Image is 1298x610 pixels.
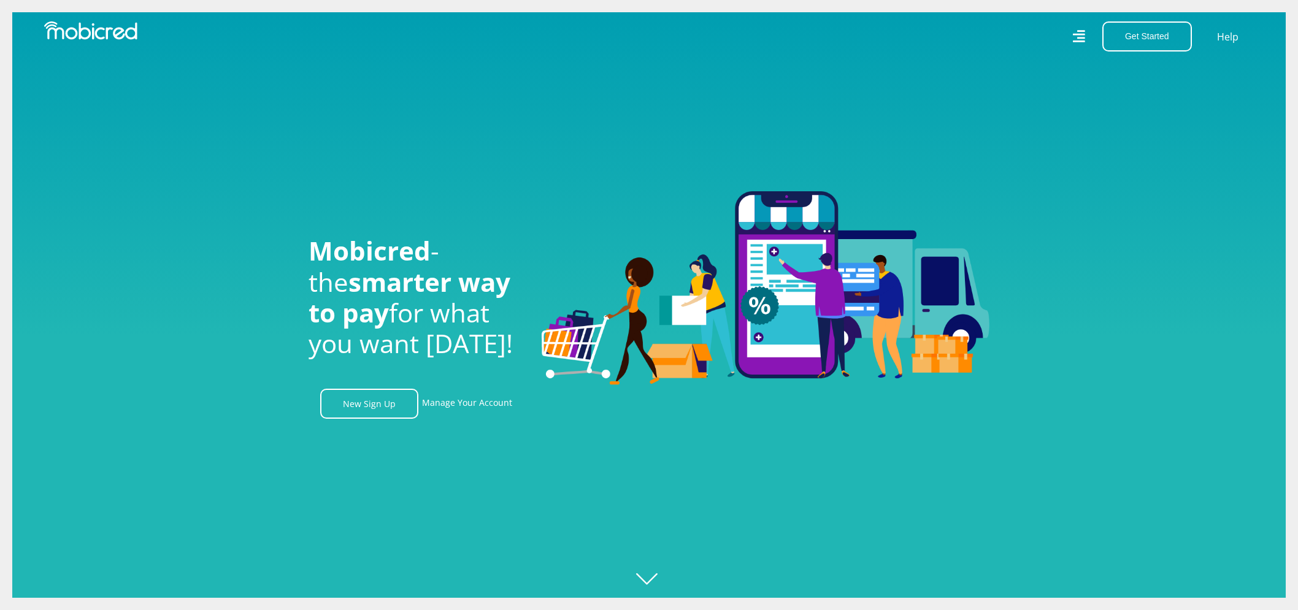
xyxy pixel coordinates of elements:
img: Mobicred [44,21,137,40]
img: Welcome to Mobicred [542,191,989,385]
h1: - the for what you want [DATE]! [309,235,523,359]
a: Help [1216,29,1239,45]
a: New Sign Up [320,389,418,419]
button: Get Started [1102,21,1192,51]
a: Manage Your Account [422,389,512,419]
span: Mobicred [309,233,431,268]
span: smarter way to pay [309,264,510,330]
